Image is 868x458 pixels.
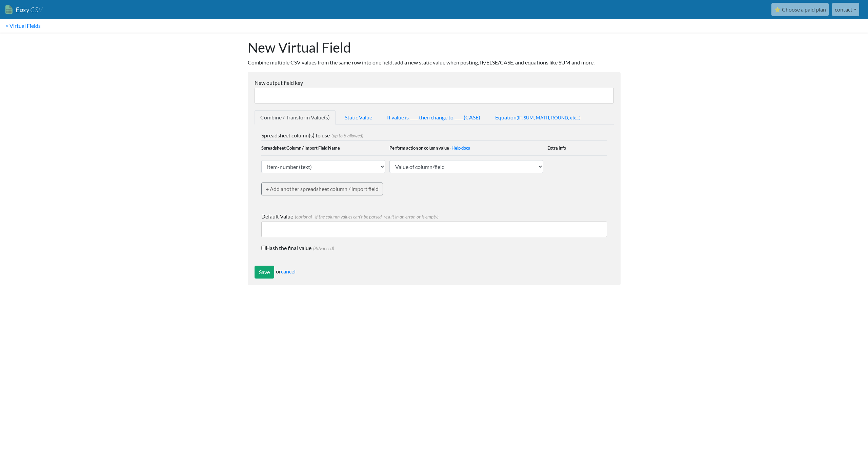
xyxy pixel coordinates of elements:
[339,110,378,125] a: Static Value
[381,110,486,125] a: If value is ____ then change to ____ (CASE)
[248,58,621,66] p: Combine multiple CSV values from the same row into one field, add a new static value when posting...
[330,133,363,138] span: (up to 5 allowed)
[261,244,607,252] label: Hash the final value
[255,110,336,125] a: Combine / Transform Value(s)
[293,214,439,220] span: (optional - if the column values can't be parsed, result in an error, or is empty)
[261,131,607,139] label: Spreadsheet column(s) to use
[771,3,829,16] a: ⭐ Choose a paid plan
[389,141,547,156] th: Perform action on column value -
[255,266,614,279] div: or
[547,145,566,151] col_title: Extra Info
[5,3,43,17] a: EasyCSV
[261,183,383,195] a: + Add another spreadsheet column / import field
[29,5,43,14] span: CSV
[255,266,274,279] input: Save
[248,39,621,56] h1: New Virtual Field
[451,145,470,151] a: Help docs
[255,79,614,87] label: New output field key
[311,246,334,251] span: (Advanced)
[517,115,581,120] span: (IF, SUM, MATH, ROUND, etc...)
[261,212,607,221] label: Default Value
[261,246,266,250] input: Hash the final value(Advanced)
[281,268,296,274] a: cancel
[489,110,586,125] a: Equation
[832,3,859,16] a: contact
[261,141,390,156] th: Spreadsheet Column / Import Field Name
